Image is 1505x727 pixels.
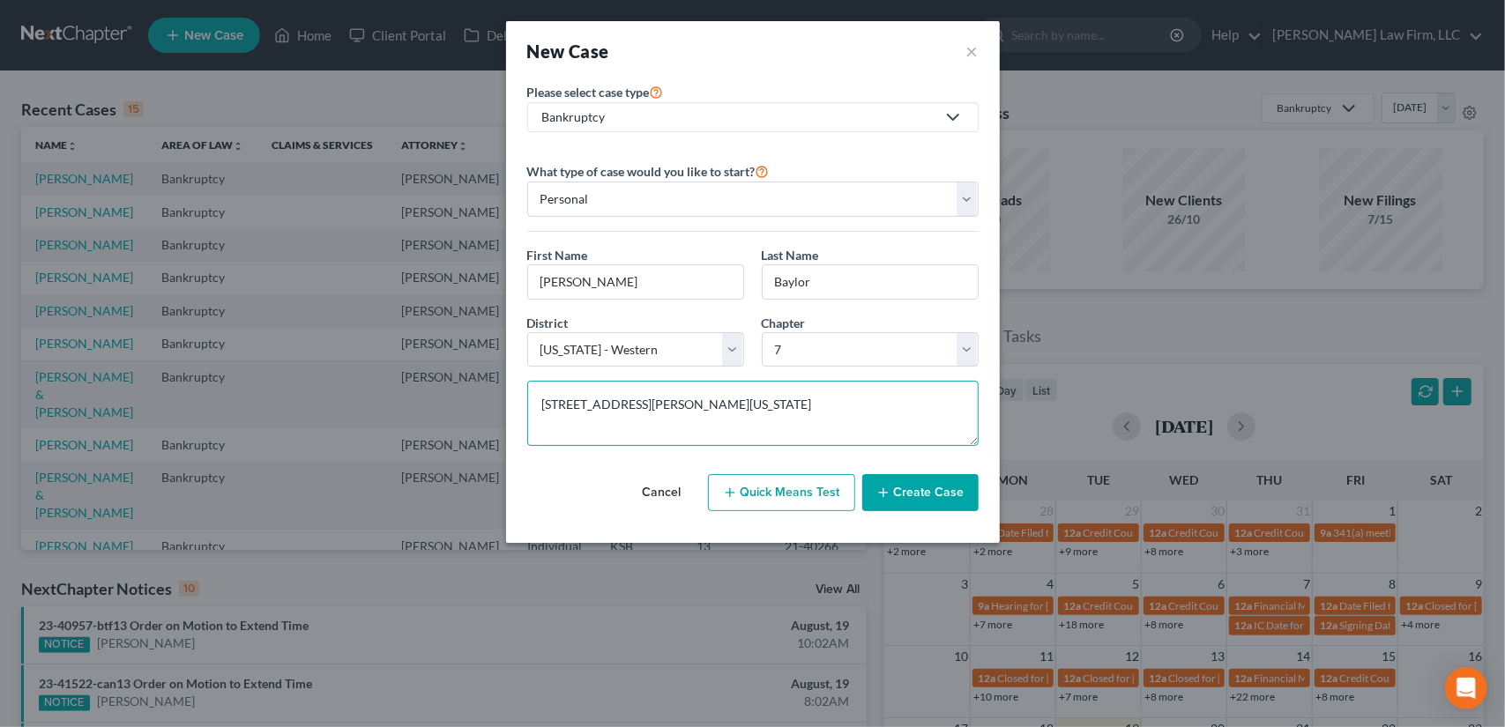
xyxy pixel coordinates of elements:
[527,315,569,330] span: District
[966,39,979,63] button: ×
[763,265,978,299] input: Enter Last Name
[1445,667,1487,709] div: Open Intercom Messenger
[708,474,855,511] button: Quick Means Test
[528,265,743,299] input: Enter First Name
[542,108,935,126] div: Bankruptcy
[527,85,650,100] span: Please select case type
[527,248,588,263] span: First Name
[862,474,979,511] button: Create Case
[527,160,770,182] label: What type of case would you like to start?
[623,475,701,510] button: Cancel
[527,41,609,62] strong: New Case
[762,315,806,330] span: Chapter
[762,248,819,263] span: Last Name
